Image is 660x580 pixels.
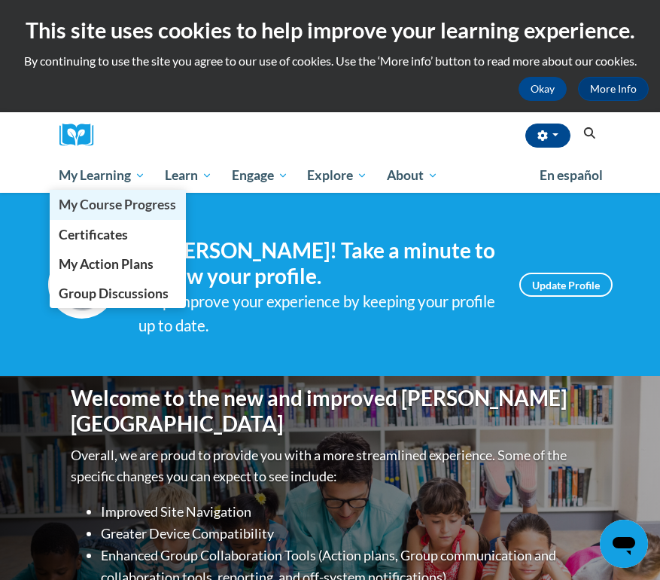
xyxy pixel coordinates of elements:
span: Certificates [59,227,128,243]
a: About [377,158,448,193]
span: About [387,166,438,185]
a: My Action Plans [50,249,187,279]
a: Update Profile [519,273,613,297]
a: Engage [222,158,298,193]
span: My Learning [59,166,145,185]
a: Learn [155,158,222,193]
span: Engage [232,166,288,185]
iframe: Button to launch messaging window [600,520,648,568]
h4: Hi [PERSON_NAME]! Take a minute to review your profile. [138,238,497,288]
button: Account Settings [525,124,570,148]
span: Group Discussions [59,285,169,301]
span: Explore [307,166,367,185]
div: Main menu [48,158,613,193]
a: My Course Progress [50,190,187,219]
p: By continuing to use the site you agree to our use of cookies. Use the ‘More info’ button to read... [11,53,649,69]
h2: This site uses cookies to help improve your learning experience. [11,15,649,45]
div: Help improve your experience by keeping your profile up to date. [138,289,497,339]
span: Learn [165,166,212,185]
span: My Action Plans [59,256,154,272]
span: En español [540,167,603,183]
a: Group Discussions [50,279,187,308]
a: Certificates [50,220,187,249]
img: Logo brand [59,124,105,147]
p: Overall, we are proud to provide you with a more streamlined experience. Some of the specific cha... [71,444,590,488]
a: Cox Campus [59,124,105,147]
button: Search [578,124,601,142]
li: Greater Device Compatibility [101,523,590,545]
span: My Course Progress [59,197,176,212]
img: Profile Image [48,251,116,319]
button: Okay [519,77,567,101]
a: More Info [578,77,649,101]
a: Explore [297,158,377,193]
a: My Learning [50,158,156,193]
li: Improved Site Navigation [101,501,590,523]
h1: Welcome to the new and improved [PERSON_NAME][GEOGRAPHIC_DATA] [71,386,590,436]
a: En español [530,160,613,191]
